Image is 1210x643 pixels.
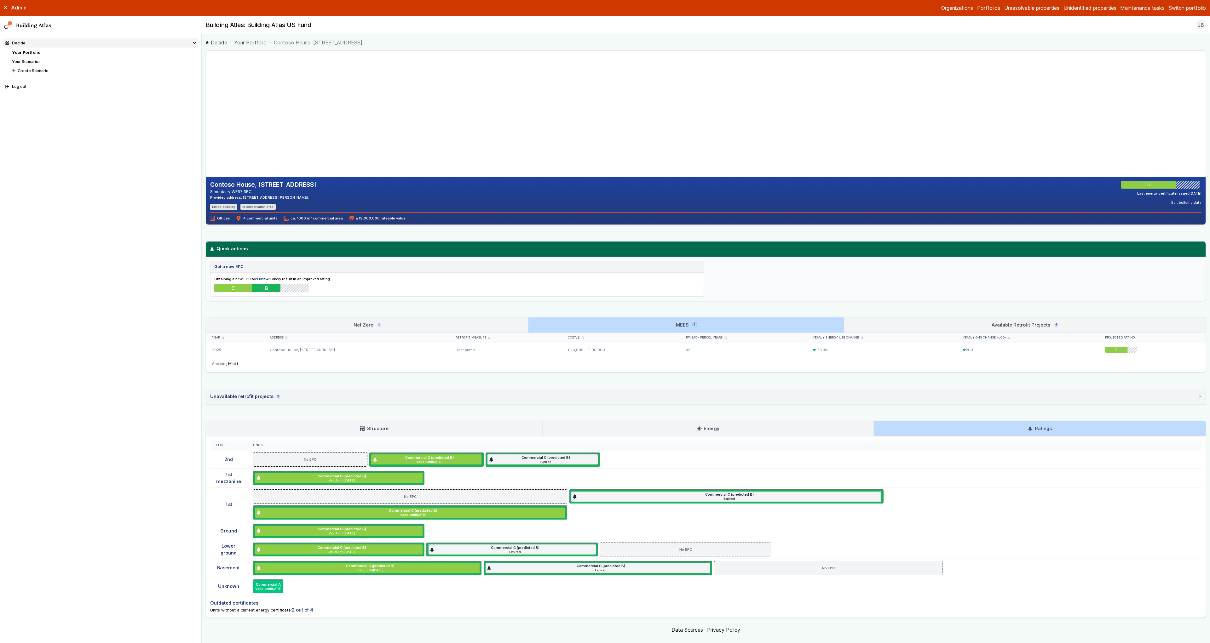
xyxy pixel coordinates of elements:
span: Valid until [261,568,480,572]
h3: Available Retrofit Projects [992,321,1058,328]
a: Organizations [941,4,973,12]
span: Year [212,336,220,340]
div: Basement [210,559,247,577]
span: Valid until [261,513,565,517]
a: Structure [206,421,542,436]
span: Expired [492,568,710,572]
span: 4 [1054,323,1058,327]
a: Available Retrofit Projects4 [844,317,1206,333]
time: [DATE] [416,513,426,516]
button: Edit building data [1171,200,1201,205]
span: 1 [236,361,238,366]
div: 1st mezzanine [210,469,247,487]
span: 2 out of 4 [292,607,313,612]
span: Cost, £ [568,336,580,340]
img: main-0bbd2752.svg [4,21,12,29]
span: Valid until [261,550,423,554]
h6: No EPC [679,547,692,552]
div: 2025 [206,343,264,357]
span: Valid until [261,532,423,536]
p: Obtaining a new EPC for will likely result in an improved rating. [214,276,699,282]
h6: No EPC [404,494,417,499]
h6: Commercial C (predicted B) [705,492,754,497]
span: C [1148,182,1150,187]
h2: Building Atlas: Building Atlas US Fund [206,21,312,29]
h2: Contoso House, [STREET_ADDRESS] [210,181,316,189]
div: 30+ [680,343,807,357]
p: Units without a current energy certificate: [210,606,1202,613]
span: 1 [693,323,696,327]
div: 133.3% [807,343,957,357]
span: Valid until [377,460,482,464]
div: Unknown [210,577,247,595]
div: Heat pump [449,343,562,357]
button: JB [1196,20,1206,30]
span: B [265,285,268,292]
a: Portfolios [977,4,1000,12]
a: Unresolvable properties [1004,4,1059,12]
time: [DATE] [344,479,355,482]
strong: 1 unit [256,277,266,281]
h6: Commercial C (predicted B) [318,474,366,479]
div: 200 [957,343,1099,357]
a: Your Portfolio [12,50,40,55]
a: Decide [206,39,227,46]
a: Your Scenarios [12,59,41,64]
div: Projected rating [1105,336,1200,340]
span: ca. 1000 m² commercial area [284,216,343,221]
a: Energy [543,421,873,436]
span: 4 commercial units [236,216,277,221]
div: Decide [5,40,26,46]
span: Address [270,336,284,340]
span: Showing of [212,361,238,366]
span: JB [1198,21,1204,29]
h6: Commercial C (predicted B) [405,455,454,460]
button: Switch portfolio [1169,4,1206,12]
h3: Net Zero [354,321,381,328]
time: [DATE] [373,568,383,572]
span: kgCO₂ [997,336,1006,339]
a: Ratings [874,421,1206,436]
nav: Table navigation [206,357,1206,372]
li: Listed building [210,204,238,210]
span: Offices [210,216,230,221]
span: Payback period, years [686,336,723,340]
div: Units [253,443,1196,447]
a: Maintenance tasks [1120,4,1165,12]
a: Privacy Policy [707,627,740,633]
span: 1-1 [228,361,233,366]
h3: Ratings [1028,425,1052,432]
span: Expired [577,497,881,501]
time: [DATE] [1190,191,1201,196]
h6: Commercial C (predicted B) [318,526,366,532]
summary: Decide [3,38,199,48]
address: Simonbury WE67 6RC [210,189,316,195]
div: Lower ground [210,540,247,559]
div: Last energy certificate issued [1137,191,1201,196]
a: Net Zero1 [206,317,528,333]
h3: Energy [697,425,719,432]
h6: Commercial C (predicted B) [577,563,625,568]
span: £19,000,000 rateable value [349,216,405,221]
span: Contoso House, [STREET_ADDRESS] [274,39,362,46]
h6: Commercial C (predicted B) [491,545,539,550]
h6: Commercial C (predicted B) [389,508,437,513]
span: Retrofit measure [456,336,486,340]
span: 2 [276,395,280,399]
span: C [231,285,235,292]
a: MEES1 [528,317,844,333]
summary: Unavailable retrofit projects2 [206,389,1206,404]
time: [DATE] [432,460,442,464]
span: Expired [494,460,598,464]
h6: Commercial C (predicted B) [318,545,366,550]
a: Unidentified properties [1063,4,1116,12]
span: 1 [377,323,381,327]
h5: Get a new EPC [214,264,244,270]
h3: Structure [360,425,388,432]
span: Yearly GHG change, [963,336,1006,340]
h6: No EPC [304,457,316,462]
div: Unavailable retrofit projects [210,393,280,400]
h4: Outdated certificates [210,600,1202,606]
a: Contoso House, [STREET_ADDRESS] [270,348,335,352]
h6: Commercial C (predicted B) [521,455,570,460]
